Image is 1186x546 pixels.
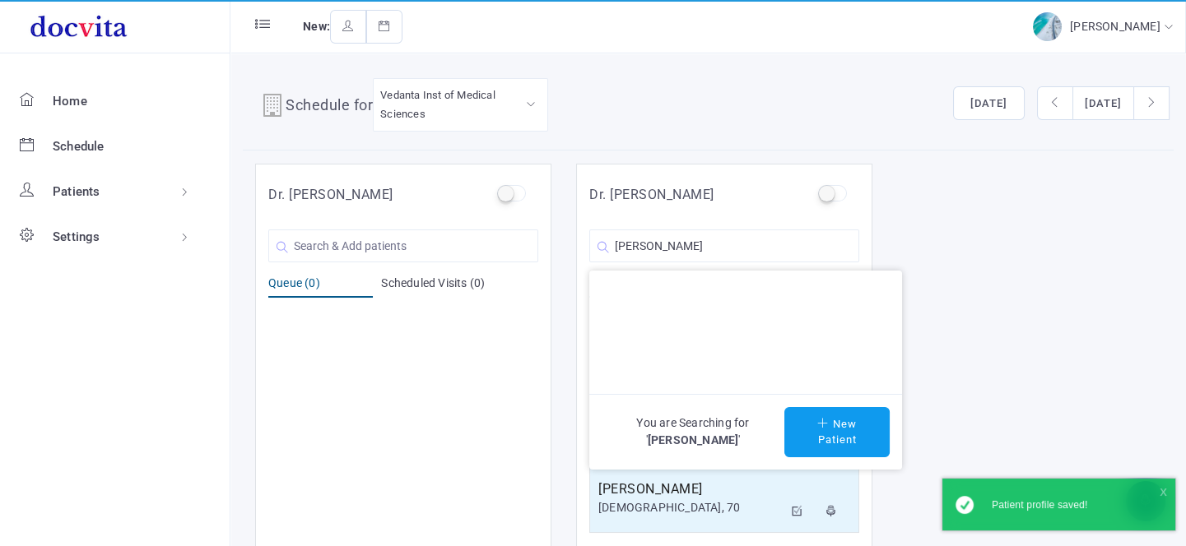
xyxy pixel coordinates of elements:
button: [DATE] [953,86,1025,121]
div: Queue (0) [268,275,373,298]
span: Patient profile saved! [992,499,1087,511]
h5: [PERSON_NAME] [598,479,783,499]
span: Settings [53,229,100,244]
img: img-2.jpg [1033,12,1062,41]
span: Home [53,94,87,109]
span: Schedule [53,139,105,154]
span: [PERSON_NAME] [1070,20,1165,33]
div: [DEMOGRAPHIC_DATA], 70 [598,499,783,516]
div: Vedanta Inst of Medical Sciences [380,86,541,124]
span: Patients [53,184,100,199]
button: New Patient [784,407,890,457]
h5: Dr. [PERSON_NAME] [268,185,393,205]
button: [DATE] [1072,86,1134,121]
div: Scheduled Visits (0) [381,275,538,298]
input: Search & Add patients [268,229,538,262]
h5: Dr. [PERSON_NAME] [589,185,714,205]
span: You are Searching for ' ' [602,414,784,449]
span: [PERSON_NAME] [648,433,739,447]
h4: Schedule for [286,94,373,120]
span: New: [303,20,330,33]
input: Search & Add patients [589,229,859,262]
